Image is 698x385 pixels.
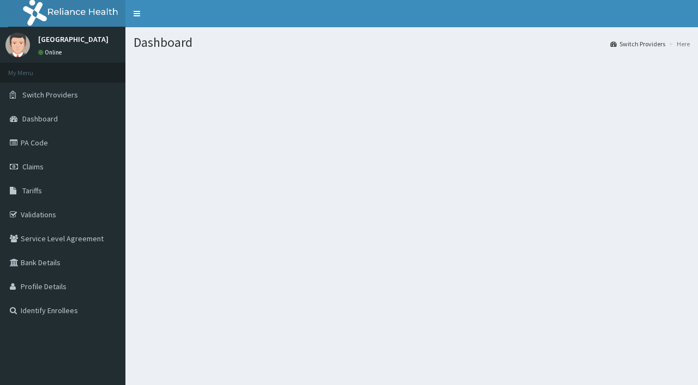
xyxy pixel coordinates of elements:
span: Tariffs [22,186,42,195]
span: Claims [22,162,44,172]
p: [GEOGRAPHIC_DATA] [38,35,109,43]
a: Switch Providers [610,39,665,48]
span: Dashboard [22,114,58,124]
a: Online [38,48,64,56]
h1: Dashboard [134,35,690,50]
li: Here [666,39,690,48]
img: User Image [5,33,30,57]
span: Switch Providers [22,90,78,100]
